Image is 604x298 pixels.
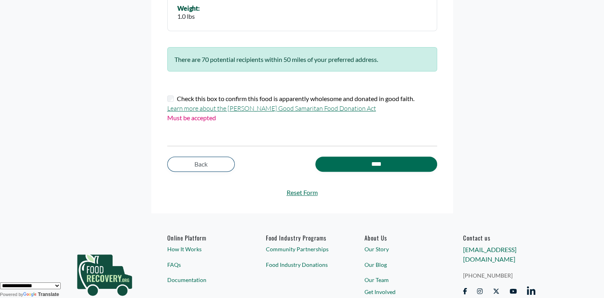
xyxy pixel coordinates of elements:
[266,245,339,253] a: Community Partnerships
[463,271,535,280] a: [PHONE_NUMBER]
[167,47,437,72] div: There are 70 potential recipients within 50 miles of your preferred address.
[364,260,437,269] a: Our Blog
[167,113,437,123] p: Must be accepted
[167,245,240,253] a: How It Works
[463,234,535,241] h6: Contact us
[167,234,240,241] h6: Online Platform
[23,292,38,298] img: Google Translate
[167,188,437,197] a: Reset Form
[167,260,240,269] a: FAQs
[177,5,200,12] div: Weight:
[23,292,59,297] a: Translate
[167,104,376,112] a: Learn more about the [PERSON_NAME] Good Samaritan Food Donation Act
[177,12,200,21] div: 1.0 lbs
[364,245,437,253] a: Our Story
[266,260,339,269] a: Food Industry Donations
[463,246,516,263] a: [EMAIL_ADDRESS][DOMAIN_NAME]
[364,234,437,241] a: About Us
[266,234,339,241] h6: Food Industry Programs
[167,157,235,172] a: Back
[364,276,437,284] a: Our Team
[167,276,240,284] a: Documentation
[177,94,414,103] label: Check this box to confirm this food is apparently wholesome and donated in good faith.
